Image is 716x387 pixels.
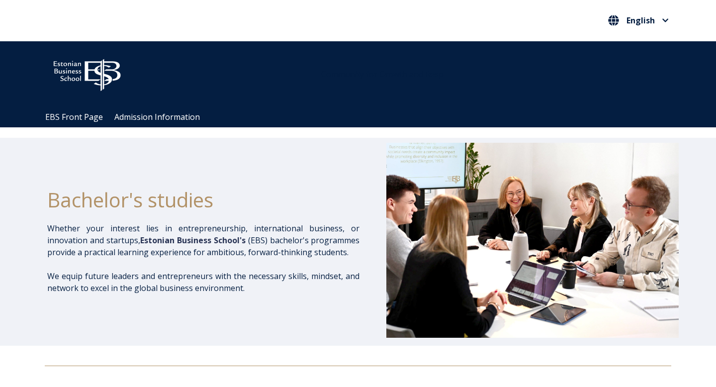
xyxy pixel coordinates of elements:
button: English [606,12,671,28]
a: EBS Front Page [45,111,103,122]
span: Estonian Business School's [140,235,246,246]
nav: Select your language [606,12,671,29]
p: We equip future leaders and entrepreneurs with the necessary skills, mindset, and network to exce... [47,270,359,294]
h1: Bachelor's studies [47,188,359,212]
p: Whether your interest lies in entrepreneurship, international business, or innovation and startup... [47,222,359,258]
div: Navigation Menu [40,107,686,127]
span: Community for Growth and Resp [321,69,444,80]
img: Bachelor's at EBS [386,143,679,338]
a: Admission Information [114,111,200,122]
img: ebs_logo2016_white [45,51,129,94]
span: English [626,16,655,24]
